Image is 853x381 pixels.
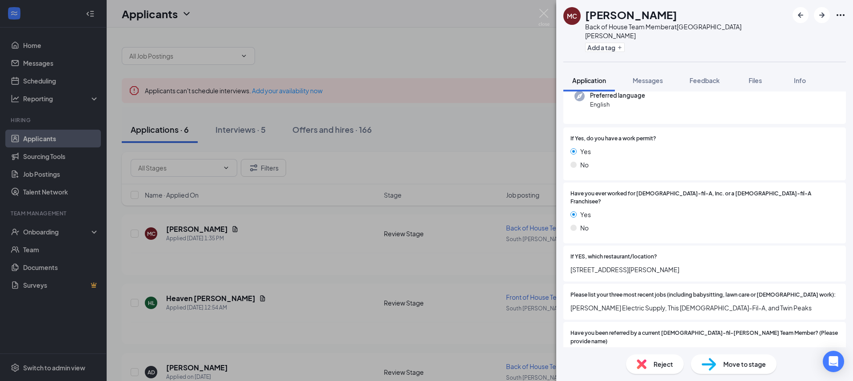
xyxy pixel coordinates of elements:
[585,22,788,40] div: Back of House Team Member at [GEOGRAPHIC_DATA][PERSON_NAME]
[590,91,645,100] span: Preferred language
[585,43,625,52] button: PlusAdd a tag
[793,7,809,23] button: ArrowLeftNew
[580,160,589,170] span: No
[570,265,839,274] span: [STREET_ADDRESS][PERSON_NAME]
[580,147,591,156] span: Yes
[817,10,827,20] svg: ArrowRight
[570,190,839,206] span: Have you ever worked for [DEMOGRAPHIC_DATA]-fil-A, Inc. or a [DEMOGRAPHIC_DATA]-fil-A Franchisee?
[795,10,806,20] svg: ArrowLeftNew
[617,45,622,50] svg: Plus
[585,7,677,22] h1: [PERSON_NAME]
[570,303,839,313] span: [PERSON_NAME] Electric Supply, This [DEMOGRAPHIC_DATA]-Fil-A, and Twin Peaks
[567,12,577,20] div: MC
[690,76,720,84] span: Feedback
[570,135,656,143] span: If Yes, do you have a work permit?
[572,76,606,84] span: Application
[794,76,806,84] span: Info
[723,359,766,369] span: Move to stage
[580,223,589,233] span: No
[823,351,844,372] div: Open Intercom Messenger
[749,76,762,84] span: Files
[590,100,645,109] span: English
[570,329,839,346] span: Have you been referred by a current [DEMOGRAPHIC_DATA]-fil-[PERSON_NAME] Team Member? (Please pro...
[570,291,836,299] span: Please list your three most recent jobs (including babysitting, lawn care or [DEMOGRAPHIC_DATA] w...
[633,76,663,84] span: Messages
[814,7,830,23] button: ArrowRight
[654,359,673,369] span: Reject
[570,253,657,261] span: If YES, which restaurant/location?
[835,10,846,20] svg: Ellipses
[580,210,591,219] span: Yes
